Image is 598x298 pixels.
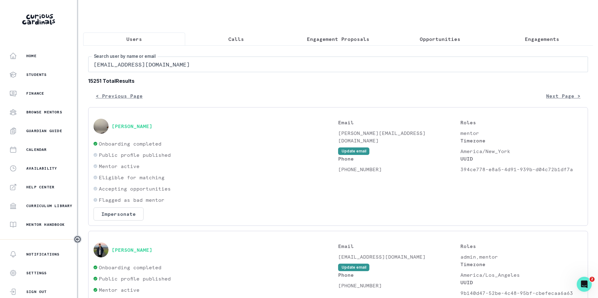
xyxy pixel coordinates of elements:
[26,72,47,77] p: Students
[338,155,460,162] p: Phone
[338,129,460,144] p: [PERSON_NAME][EMAIL_ADDRESS][DOMAIN_NAME]
[460,155,583,162] p: UUID
[338,147,369,155] button: Update email
[338,264,369,271] button: Update email
[26,185,54,190] p: Help Center
[126,35,142,43] p: Users
[338,271,460,279] p: Phone
[99,275,171,282] p: Public profile published
[26,289,47,294] p: Sign Out
[460,166,583,173] p: 394ce778-e8a5-4d91-939b-d04c72b1df7a
[26,252,60,257] p: Notifications
[26,203,73,208] p: Curriculum Library
[99,286,139,294] p: Mentor active
[94,207,144,221] button: Impersonate
[99,162,139,170] p: Mentor active
[112,247,152,253] button: [PERSON_NAME]
[26,166,57,171] p: Availability
[460,261,583,268] p: Timezone
[88,77,588,85] b: 15251 Total Results
[26,91,44,96] p: Finance
[307,35,369,43] p: Engagement Proposals
[73,235,82,243] button: Toggle sidebar
[460,119,583,126] p: Roles
[460,242,583,250] p: Roles
[460,147,583,155] p: America/New_York
[539,90,588,102] button: Next Page >
[22,14,55,25] img: Curious Cardinals Logo
[26,53,37,58] p: Home
[99,174,165,181] p: Eligible for matching
[26,147,47,152] p: Calendar
[99,140,161,147] p: Onboarding completed
[460,137,583,144] p: Timezone
[99,151,171,159] p: Public profile published
[26,222,65,227] p: Mentor Handbook
[590,277,595,282] span: 2
[460,289,583,297] p: 9b140d47-52be-4c48-95bf-cbefecaa6a63
[88,90,150,102] button: < Previous Page
[26,271,47,276] p: Settings
[525,35,559,43] p: Engagements
[420,35,460,43] p: Opportunities
[460,271,583,279] p: America/Los_Angeles
[26,128,62,133] p: Guardian Guide
[577,277,592,292] iframe: Intercom live chat
[460,279,583,286] p: UUID
[112,123,152,129] button: [PERSON_NAME]
[228,35,244,43] p: Calls
[338,253,460,261] p: [EMAIL_ADDRESS][DOMAIN_NAME]
[99,264,161,271] p: Onboarding completed
[338,119,460,126] p: Email
[460,129,583,137] p: mentor
[338,282,460,289] p: [PHONE_NUMBER]
[99,185,171,192] p: Accepting opportunities
[26,110,62,115] p: Browse Mentors
[338,166,460,173] p: [PHONE_NUMBER]
[99,196,165,204] p: Flagged as bad mentor
[460,253,583,261] p: admin,mentor
[338,242,460,250] p: Email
